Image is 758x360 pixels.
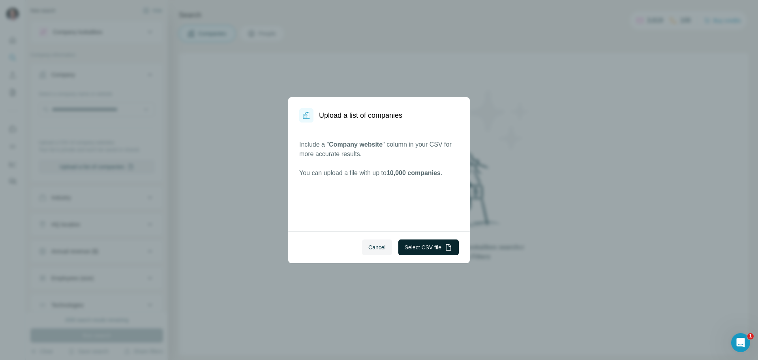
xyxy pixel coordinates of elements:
[329,141,383,148] span: Company website
[731,333,750,352] iframe: Intercom live chat
[299,168,459,178] p: You can upload a file with up to .
[368,243,386,251] span: Cancel
[362,239,392,255] button: Cancel
[398,239,459,255] button: Select CSV file
[319,110,402,121] h1: Upload a list of companies
[387,170,441,176] span: 10,000 companies
[747,333,754,339] span: 1
[299,140,459,159] p: Include a " " column in your CSV for more accurate results.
